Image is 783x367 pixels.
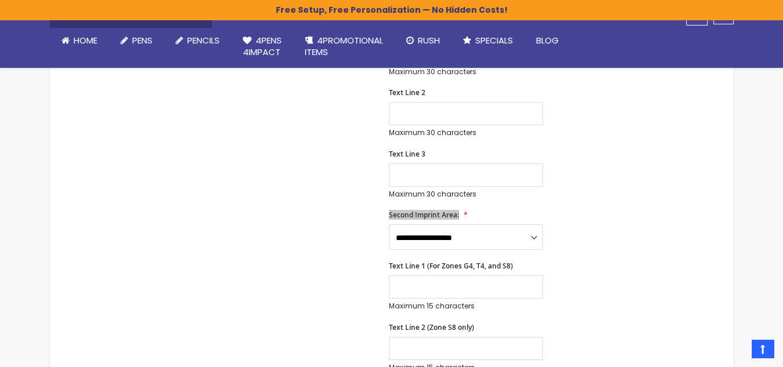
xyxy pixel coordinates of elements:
[109,28,164,53] a: Pens
[389,301,543,311] p: Maximum 15 characters
[536,34,559,46] span: Blog
[389,190,543,199] p: Maximum 30 characters
[243,34,282,58] span: 4Pens 4impact
[389,128,543,137] p: Maximum 30 characters
[389,88,425,97] span: Text Line 2
[395,28,451,53] a: Rush
[389,322,474,332] span: Text Line 2 (Zone S8 only)
[293,28,395,66] a: 4PROMOTIONALITEMS
[305,34,383,58] span: 4PROMOTIONAL ITEMS
[389,149,425,159] span: Text Line 3
[389,67,543,77] p: Maximum 30 characters
[389,210,459,220] span: Second Imprint Area:
[231,28,293,66] a: 4Pens4impact
[418,34,440,46] span: Rush
[164,28,231,53] a: Pencils
[687,336,783,367] iframe: Google Customer Reviews
[389,261,513,271] span: Text Line 1 (For Zones G4, T4, and S8)
[132,34,152,46] span: Pens
[74,34,97,46] span: Home
[475,34,513,46] span: Specials
[525,28,570,53] a: Blog
[50,28,109,53] a: Home
[451,28,525,53] a: Specials
[187,34,220,46] span: Pencils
